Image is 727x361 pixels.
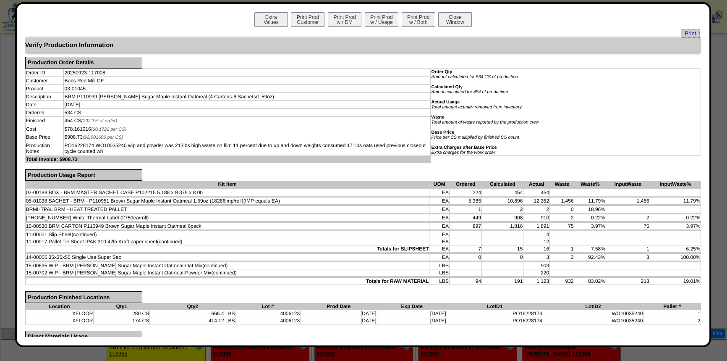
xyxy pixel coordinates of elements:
td: $78.161016 [64,125,431,133]
td: XFLOOR [25,310,94,317]
td: WO10035240 [543,317,643,324]
td: EA [429,198,449,205]
td: Totals for SLIPSHEET [25,245,429,253]
button: Print Prodw / Usage [365,12,398,27]
td: 454 CS [64,117,431,125]
td: 280 CS [94,310,150,317]
td: 4 [523,231,550,238]
td: LBS [429,269,449,277]
button: Print Prodw / Both [402,12,435,27]
span: (continued) [157,239,182,245]
td: $908.73 [64,133,431,141]
td: 3 [550,254,574,261]
td: 11.79% [650,198,701,205]
td: [DATE] [301,317,377,324]
th: UOM [429,181,449,188]
td: EA [429,238,449,245]
td: 14-00005 35x35x50 Single Use Super Sac [25,254,429,261]
span: ($2.001600 per CS) [83,135,123,140]
th: Exp Date [377,303,447,310]
td: 0 [550,206,574,213]
td: 6.25% [650,245,701,253]
td: BRM P110939 [PERSON_NAME] Sugar Maple Instant Oatmeal (4 Cartons-6 Sachets/1.59oz) [64,93,431,101]
td: Bobs Red Mill GF [64,76,431,84]
td: 213 [606,278,650,285]
b: Order Qty [431,69,452,74]
th: Qty1 [94,303,150,310]
th: LotID2 [543,303,643,310]
button: Print ProdCustomer [291,12,324,27]
td: 224 [449,189,481,196]
td: 1 [606,245,650,253]
td: 75 [606,223,650,230]
td: 11-00001 Slip Sheet [25,231,429,238]
td: 1,123 [523,278,550,285]
th: Waste [550,181,574,188]
td: Description [25,93,64,101]
div: Verify Production Information [25,38,701,53]
th: Ordered [449,181,481,188]
td: 3.97% [650,223,701,230]
td: EA [429,223,449,230]
td: 75 [550,223,574,230]
td: 1 [550,245,574,253]
i: Extra charges for the work order [431,150,495,155]
td: 932 [550,278,574,285]
td: 11-00017 Pallet Tie Sheet IPAK 310 42lb Kraft paper sheet [25,238,429,245]
td: 414.12 LBS [150,317,235,324]
td: 1,891 [523,223,550,230]
th: Pallet # [643,303,701,310]
span: ($0.1722 per CS) [91,127,126,132]
td: 174 CS [94,317,150,324]
td: 3.97% [574,223,606,230]
b: Extra Charges after Base Price [431,145,497,150]
td: 903 [523,262,550,269]
div: Production Finished Locations [25,291,142,303]
td: 220 [523,269,550,277]
td: 16 [523,245,550,253]
i: Total amount actually removed from inventory [431,105,521,110]
th: Calculated [481,181,523,188]
td: Totals for RAW MATERIAL [25,278,429,285]
b: Actual Usage [431,100,460,105]
th: Kit Item [25,181,429,188]
th: Prod Date [301,303,377,310]
b: Base Price [431,130,454,135]
td: 0.22% [650,214,701,221]
td: PO16228174 [447,317,543,324]
td: 1 [643,310,701,317]
i: Amout calculated for 454 of production [431,90,507,95]
td: 18.96% [574,206,606,213]
th: LotID1 [447,303,543,310]
div: Direct Materials Usage [25,331,142,343]
td: 7.58% [574,245,606,253]
td: 19.01% [650,278,701,285]
td: 03-01045 [64,84,431,92]
button: Print Prodw / DM [328,12,361,27]
td: 2 [606,214,650,221]
td: Production Notes [25,141,64,155]
td: 454 [523,189,550,196]
b: Calculated Qty [431,84,463,90]
button: CloseWindow [438,12,472,27]
span: (continued) [202,263,228,269]
th: Actual [523,181,550,188]
td: [DATE] [301,310,377,317]
span: (continued) [71,232,97,237]
i: Amount calculated for 534 CS of production [431,74,518,79]
a: Print [681,29,700,38]
td: Finished [25,117,64,125]
td: Date [25,101,64,109]
b: Waste [431,115,444,120]
span: (continued) [212,270,237,276]
td: EA [429,231,449,238]
td: 3 [606,254,650,261]
td: 10,896 [481,198,523,205]
td: 94 [449,278,481,285]
td: 12 [523,238,550,245]
td: LBS [429,262,449,269]
td: Cost [25,125,64,133]
td: 897 [449,223,481,230]
a: CloseWindow [437,19,473,25]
